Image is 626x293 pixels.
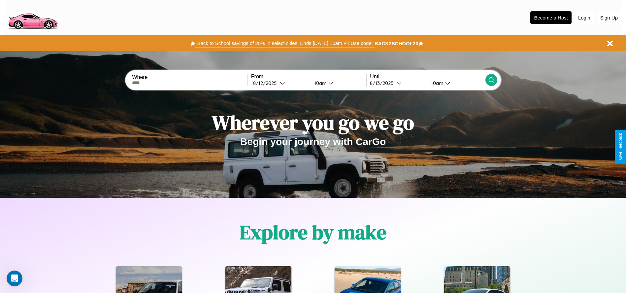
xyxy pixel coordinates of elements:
[597,12,621,24] button: Sign Up
[370,74,485,80] label: Until
[370,80,397,86] div: 8 / 13 / 2025
[575,12,594,24] button: Login
[132,74,247,80] label: Where
[311,80,328,86] div: 10am
[5,3,60,31] img: logo
[251,74,366,80] label: From
[240,219,386,246] h1: Explore by make
[253,80,280,86] div: 8 / 12 / 2025
[426,80,485,87] button: 10am
[618,133,623,160] div: Give Feedback
[530,11,572,24] button: Become a Host
[195,39,374,48] button: Back to School savings of 20% in select cities! Ends [DATE] 10am PT.Use code:
[428,80,445,86] div: 10am
[375,41,418,46] b: BACK2SCHOOL20
[309,80,367,87] button: 10am
[251,80,309,87] button: 8/12/2025
[7,271,22,286] iframe: Intercom live chat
